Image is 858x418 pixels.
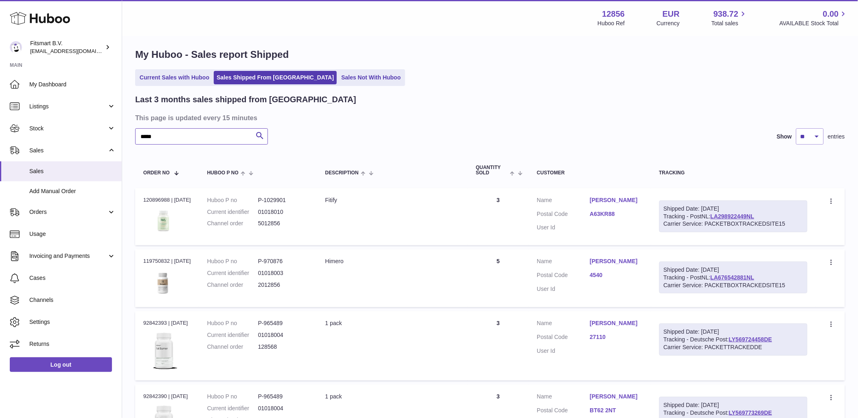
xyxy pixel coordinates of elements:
dt: Current identifier [207,331,258,339]
dt: User Id [537,285,590,293]
a: 0.00 AVAILABLE Stock Total [779,9,848,27]
a: [PERSON_NAME] [590,319,643,327]
dd: P-1029901 [258,196,309,204]
a: 4540 [590,271,643,279]
dt: User Id [537,347,590,355]
dt: Current identifier [207,405,258,412]
span: Listings [29,103,107,110]
div: Customer [537,170,643,176]
div: Himero [325,257,460,265]
td: 3 [468,311,529,380]
span: Quantity Sold [476,165,508,176]
dd: 01018010 [258,208,309,216]
div: Carrier Service: PACKETBOXTRACKEDSITE15 [664,282,803,289]
h2: Last 3 months sales shipped from [GEOGRAPHIC_DATA] [135,94,356,105]
a: 27110 [590,333,643,341]
a: LA298922449NL [711,213,754,220]
div: 120896988 | [DATE] [143,196,191,204]
dt: Huboo P no [207,393,258,400]
dt: Name [537,257,590,267]
td: 3 [468,188,529,245]
span: Huboo P no [207,170,239,176]
span: Settings [29,318,116,326]
h1: My Huboo - Sales report Shipped [135,48,845,61]
span: Channels [29,296,116,304]
dt: Postal Code [537,271,590,281]
div: Tracking - PostNL: [659,262,808,294]
strong: EUR [663,9,680,20]
dt: Huboo P no [207,319,258,327]
a: LY569773269DE [729,409,772,416]
h3: This page is updated every 15 minutes [135,113,843,122]
span: Total sales [711,20,748,27]
div: Fitify [325,196,460,204]
img: 1710592730.png [143,330,184,370]
dd: 01018003 [258,269,309,277]
span: Cases [29,274,116,282]
a: Sales Not With Huboo [338,71,404,84]
span: 0.00 [823,9,839,20]
a: [PERSON_NAME] [590,257,643,265]
dt: Huboo P no [207,257,258,265]
div: 92842390 | [DATE] [143,393,191,400]
label: Show [777,133,792,141]
dt: Current identifier [207,269,258,277]
dt: Huboo P no [207,196,258,204]
td: 5 [468,249,529,308]
strong: 12856 [602,9,625,20]
a: Sales Shipped From [GEOGRAPHIC_DATA] [214,71,337,84]
span: 938.72 [713,9,738,20]
dt: Postal Code [537,333,590,343]
span: AVAILABLE Stock Total [779,20,848,27]
div: Shipped Date: [DATE] [664,205,803,213]
div: Tracking - Deutsche Post: [659,323,808,356]
span: Stock [29,125,107,132]
dd: 01018004 [258,331,309,339]
a: LY569724458DE [729,336,772,343]
div: 1 pack [325,319,460,327]
dt: Channel order [207,281,258,289]
dd: P-965489 [258,393,309,400]
dd: 128568 [258,343,309,351]
span: Invoicing and Payments [29,252,107,260]
a: BT62 2NT [590,407,643,414]
img: internalAdmin-12856@internal.huboo.com [10,41,22,53]
dd: 2012856 [258,281,309,289]
a: 938.72 Total sales [711,9,748,27]
dt: Name [537,319,590,329]
a: Log out [10,357,112,372]
span: Add Manual Order [29,187,116,195]
div: 92842393 | [DATE] [143,319,191,327]
div: Tracking - PostNL: [659,200,808,233]
div: Shipped Date: [DATE] [664,266,803,274]
dd: P-970876 [258,257,309,265]
dt: User Id [537,224,590,231]
a: A63KR88 [590,210,643,218]
a: LA676542881NL [711,274,754,281]
dt: Name [537,393,590,403]
span: Description [325,170,359,176]
dt: Postal Code [537,407,590,416]
div: Carrier Service: PACKETTRACKEDDE [664,343,803,351]
a: [PERSON_NAME] [590,196,643,204]
a: Current Sales with Huboo [137,71,212,84]
img: 128561711358723.png [143,267,184,297]
dt: Current identifier [207,208,258,216]
div: Currency [657,20,680,27]
div: Fitsmart B.V. [30,40,103,55]
dd: 5012856 [258,220,309,227]
span: Usage [29,230,116,238]
span: [EMAIL_ADDRESS][DOMAIN_NAME] [30,48,120,54]
span: Order No [143,170,170,176]
dt: Channel order [207,343,258,351]
img: 128561739542540.png [143,206,184,235]
div: Tracking [659,170,808,176]
div: Carrier Service: PACKETBOXTRACKEDSITE15 [664,220,803,228]
dt: Channel order [207,220,258,227]
dd: 01018004 [258,405,309,412]
span: entries [828,133,845,141]
a: [PERSON_NAME] [590,393,643,400]
div: 1 pack [325,393,460,400]
div: Shipped Date: [DATE] [664,401,803,409]
span: Sales [29,167,116,175]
